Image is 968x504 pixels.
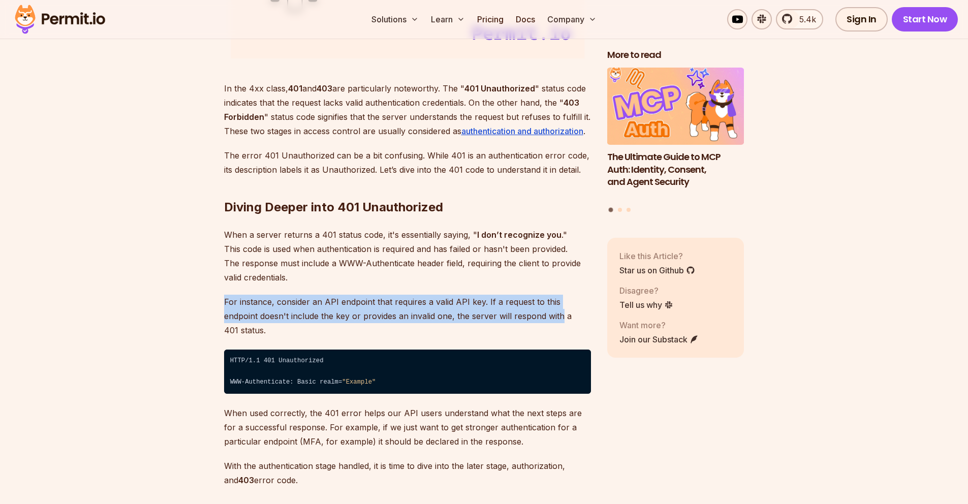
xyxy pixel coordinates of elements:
button: Learn [427,9,469,29]
strong: 403 [317,83,332,93]
a: Pricing [473,9,508,29]
a: Tell us why [619,298,673,310]
strong: 401 [288,83,302,93]
h3: The Ultimate Guide to MCP Auth: Identity, Consent, and Agent Security [607,150,744,188]
p: With the authentication stage handled, it is time to dive into the later stage, authorization, an... [224,459,591,487]
h2: Diving Deeper into 401 Unauthorized [224,159,591,215]
button: Company [543,9,601,29]
strong: I don’t recognize you [477,230,561,240]
code: HTTP/1.1 401 Unauthorized ⁠ WWW-Authenticate: Basic realm= [224,350,591,394]
img: Permit logo [10,2,110,37]
h2: More to read [607,49,744,61]
span: 5.4k [793,13,816,25]
strong: 403 Forbidden [224,98,579,122]
a: Star us on Github [619,264,695,276]
p: When a server returns a 401 status code, it's essentially saying, " ." This code is used when aut... [224,228,591,285]
img: The Ultimate Guide to MCP Auth: Identity, Consent, and Agent Security [607,68,744,145]
a: authentication and authorization [461,126,583,136]
p: In the 4xx class, and are particularly noteworthy. The " " status code indicates that the request... [224,81,591,138]
span: "Example" [342,379,376,386]
strong: 401 Unauthorized [464,83,535,93]
button: Go to slide 1 [609,207,613,212]
p: The error 401 Unauthorized can be a bit confusing. While 401 is an authentication error code, its... [224,148,591,177]
a: Sign In [835,7,888,31]
p: Want more? [619,319,699,331]
a: Docs [512,9,539,29]
div: Posts [607,68,744,213]
li: 1 of 3 [607,68,744,201]
a: 5.4k [776,9,823,29]
button: Solutions [367,9,423,29]
button: Go to slide 2 [618,207,622,211]
p: When used correctly, the 401 error helps our API users understand what the next steps are for a s... [224,406,591,449]
a: Start Now [892,7,958,31]
strong: 403 [238,475,254,485]
a: Join our Substack [619,333,699,345]
p: Disagree? [619,284,673,296]
button: Go to slide 3 [627,207,631,211]
p: Like this Article? [619,249,695,262]
p: For instance, consider an API endpoint that requires a valid API key. If a request to this endpoi... [224,295,591,337]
